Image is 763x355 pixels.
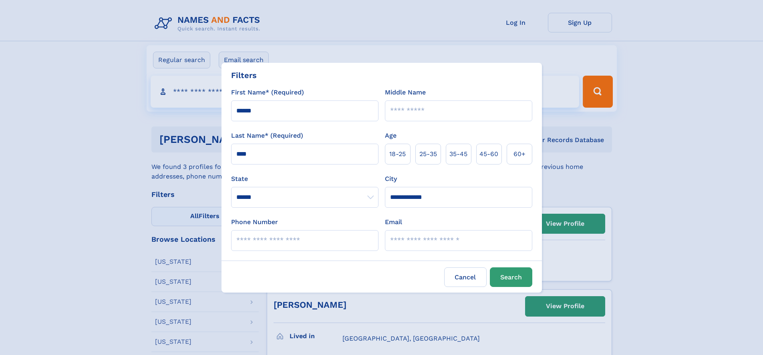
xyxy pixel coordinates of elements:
span: 35‑45 [449,149,467,159]
label: City [385,174,397,184]
span: 18‑25 [389,149,406,159]
span: 60+ [513,149,525,159]
label: Cancel [444,267,487,287]
label: Email [385,217,402,227]
label: First Name* (Required) [231,88,304,97]
label: Middle Name [385,88,426,97]
label: State [231,174,378,184]
label: Phone Number [231,217,278,227]
label: Last Name* (Required) [231,131,303,140]
button: Search [490,267,532,287]
span: 25‑35 [419,149,437,159]
span: 45‑60 [479,149,498,159]
div: Filters [231,69,257,81]
label: Age [385,131,397,140]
